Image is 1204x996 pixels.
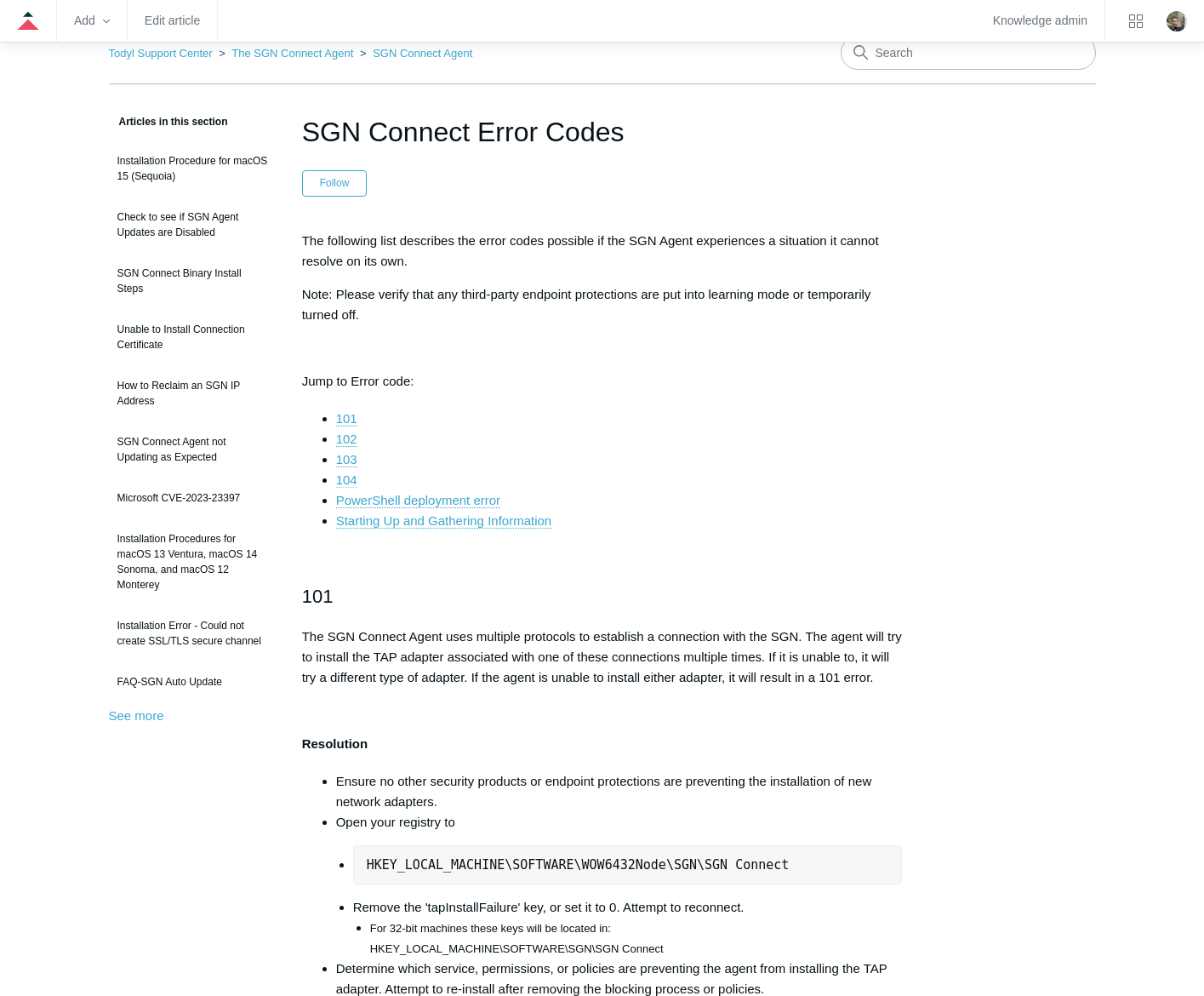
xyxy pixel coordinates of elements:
[302,112,903,152] h1: SGN Connect Error Codes
[353,897,903,959] li: Remove the 'tapInstallFailure' key, or set it to 0. Attempt to reconnect.
[302,170,368,196] button: Follow Article
[336,493,500,508] a: PowerShell deployment error
[336,411,357,426] a: 101
[109,201,277,249] a: Check to see if SGN Agent Updates are Disabled
[336,812,903,959] li: Open your registry to
[109,116,228,128] span: Articles in this section
[993,16,1087,26] a: Knowledge admin
[841,36,1096,70] input: Search
[109,313,277,361] a: Unable to Install Connection Certificate
[336,513,551,529] a: Starting Up and Gathering Information
[109,145,277,192] a: Installation Procedure for macOS 15 (Sequoia)
[109,426,277,473] a: SGN Connect Agent not Updating as Expected
[109,482,277,514] a: Microsoft CVE-2023-23397
[109,369,277,417] a: How to Reclaim an SGN IP Address
[231,47,353,60] a: The SGN Connect Agent
[109,47,216,60] li: Todyl Support Center
[215,47,357,60] li: The SGN Connect Agent
[302,736,368,751] strong: Resolution
[109,523,277,601] a: Installation Procedures for macOS 13 Ventura, macOS 14 Sonoma, and macOS 12 Monterey
[109,708,164,723] a: See more
[1167,11,1187,31] zd-hc-trigger: Click your profile icon to open the profile menu
[336,452,357,467] a: 103
[109,610,277,657] a: Installation Error - Could not create SSL/TLS secure channel
[336,432,357,447] a: 102
[302,231,903,272] p: The following list describes the error codes possible if the SGN Agent experiences a situation it...
[1167,11,1187,31] img: user avatar
[336,771,903,812] li: Ensure no other security products or endpoint protections are preventing the installation of new ...
[109,47,213,60] a: Todyl Support Center
[302,371,903,392] p: Jump to Error code:
[373,47,472,60] a: SGN Connect Agent
[109,257,277,305] a: SGN Connect Binary Install Steps
[357,47,472,60] li: SGN Connect Agent
[74,16,110,26] zd-hc-trigger: Add
[145,16,200,26] a: Edit article
[302,581,903,611] h2: 101
[109,666,277,698] a: FAQ-SGN Auto Update
[370,922,664,955] span: For 32-bit machines these keys will be located in: HKEY_LOCAL_MACHINE\SOFTWARE\SGN\SGN Connect
[336,472,357,488] a: 104
[302,627,903,688] p: The SGN Connect Agent uses multiple protocols to establish a connection with the SGN. The agent w...
[302,284,903,325] p: Note: Please verify that any third-party endpoint protections are put into learning mode or tempo...
[353,845,903,884] pre: HKEY_LOCAL_MACHINE\SOFTWARE\WOW6432Node\SGN\SGN Connect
